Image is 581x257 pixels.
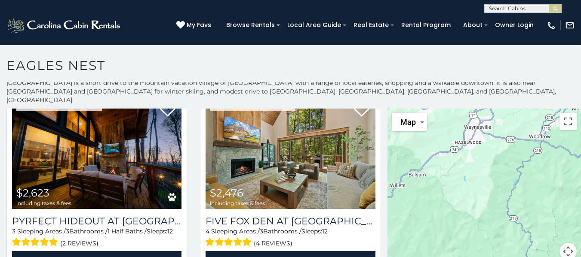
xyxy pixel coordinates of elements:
[12,96,181,209] img: Pyrfect Hideout at Eagles Nest
[392,113,427,131] button: Change map style
[66,227,69,235] span: 3
[206,227,375,249] div: Sleeping Areas / Bathrooms / Sleeps:
[491,18,538,32] a: Owner Login
[210,187,243,199] span: $2,476
[206,96,375,209] a: Five Fox Den at Eagles Nest $2,476 including taxes & fees
[459,18,487,32] a: About
[12,215,181,227] h3: Pyrfect Hideout at Eagles Nest
[6,17,123,34] img: White-1-2.png
[159,101,176,119] a: Add to favorites
[547,21,556,30] img: phone-regular-white.png
[176,21,213,30] a: My Favs
[254,238,292,249] span: (4 reviews)
[108,227,147,235] span: 1 Half Baths /
[167,227,173,235] span: 12
[206,215,375,227] h3: Five Fox Den at Eagles Nest
[400,118,416,127] span: Map
[12,96,181,209] a: Pyrfect Hideout at Eagles Nest $2,623 including taxes & fees
[206,227,209,235] span: 4
[187,21,211,30] span: My Favs
[260,227,263,235] span: 3
[12,227,15,235] span: 3
[12,215,181,227] a: Pyrfect Hideout at [GEOGRAPHIC_DATA]
[349,18,393,32] a: Real Estate
[283,18,345,32] a: Local Area Guide
[12,227,181,249] div: Sleeping Areas / Bathrooms / Sleeps:
[206,96,375,209] img: Five Fox Den at Eagles Nest
[16,187,49,199] span: $2,623
[222,18,279,32] a: Browse Rentals
[353,101,370,119] a: Add to favorites
[322,227,328,235] span: 12
[559,113,577,130] button: Toggle fullscreen view
[16,200,71,206] span: including taxes & fees
[210,200,265,206] span: including taxes & fees
[60,238,98,249] span: (2 reviews)
[565,21,575,30] img: mail-regular-white.png
[397,18,455,32] a: Rental Program
[206,215,375,227] a: Five Fox Den at [GEOGRAPHIC_DATA]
